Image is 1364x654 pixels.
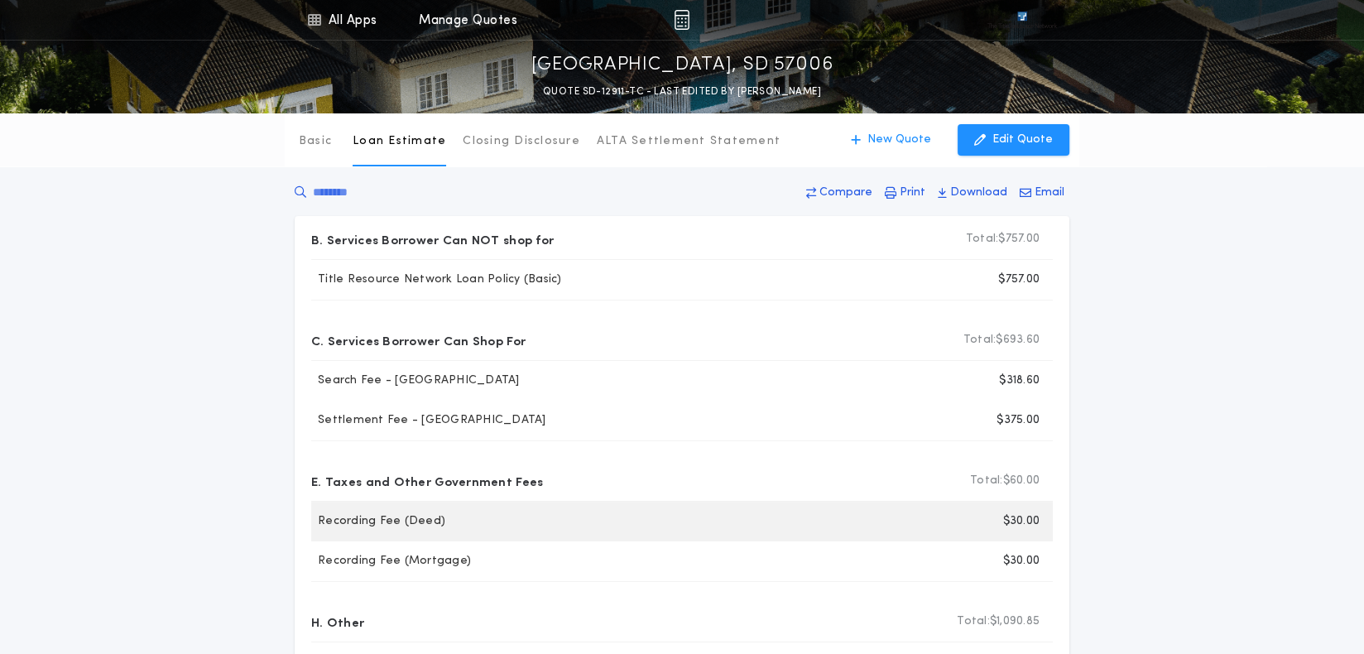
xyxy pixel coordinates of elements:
p: Settlement Fee - [GEOGRAPHIC_DATA] [311,412,546,429]
button: New Quote [834,124,948,156]
p: Recording Fee (Deed) [311,513,445,530]
p: Compare [819,185,872,201]
p: Search Fee - [GEOGRAPHIC_DATA] [311,373,520,389]
p: Recording Fee (Mortgage) [311,553,471,570]
b: Total: [966,231,999,248]
p: Basic [299,133,332,150]
p: $30.00 [1003,513,1040,530]
p: $1,090.85 [957,613,1040,630]
button: Edit Quote [958,124,1069,156]
p: Title Resource Network Loan Policy (Basic) [311,272,562,288]
b: Total: [970,473,1003,489]
p: B. Services Borrower Can NOT shop for [311,226,554,252]
b: Total: [963,332,997,349]
p: $757.00 [998,272,1040,288]
p: $375.00 [997,412,1040,429]
p: $693.60 [963,332,1040,349]
p: Email [1035,185,1064,201]
p: ALTA Settlement Statement [597,133,780,150]
p: H. Other [311,608,364,635]
p: Download [950,185,1007,201]
p: $30.00 [1003,553,1040,570]
button: Compare [801,178,877,208]
b: Total: [957,613,990,630]
p: E. Taxes and Other Government Fees [311,468,543,494]
img: img [674,10,689,30]
p: New Quote [867,132,931,148]
button: Email [1015,178,1069,208]
p: C. Services Borrower Can Shop For [311,327,526,353]
p: $318.60 [999,373,1040,389]
p: Edit Quote [992,132,1053,148]
p: Print [900,185,925,201]
button: Print [880,178,930,208]
p: [GEOGRAPHIC_DATA], SD 57006 [531,52,833,79]
p: QUOTE SD-12911-TC - LAST EDITED BY [PERSON_NAME] [543,84,821,100]
p: $60.00 [970,473,1040,489]
img: vs-icon [987,12,1057,28]
button: Download [933,178,1012,208]
p: Closing Disclosure [463,133,580,150]
p: Loan Estimate [353,133,446,150]
p: $757.00 [966,231,1040,248]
